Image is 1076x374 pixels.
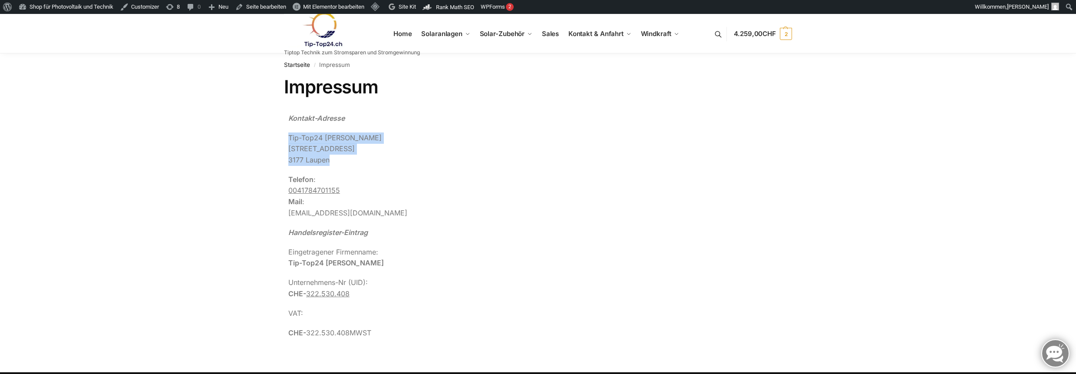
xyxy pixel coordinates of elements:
[762,30,776,38] span: CHF
[564,14,635,53] a: Kontakt & Anfahrt
[288,175,314,184] strong: Telefon
[288,308,666,319] p: VAT:
[303,3,364,10] span: Mit Elementor bearbeiten
[288,228,368,237] em: Handelsregister-Eintrag
[1051,3,1059,10] img: Benutzerbild von Rupert Spoddig
[480,30,525,38] span: Solar-Zubehör
[568,30,624,38] span: Kontakt & Anfahrt
[288,247,666,269] p: Eingetragener Firmenname:
[436,4,474,10] span: Rank Math SEO
[288,132,666,166] p: Tip-Top24 [PERSON_NAME] [STREET_ADDRESS] 3177 Laupen
[288,289,306,298] strong: CHE-
[314,175,316,184] span: :
[734,30,776,38] span: 4.259,00
[734,21,792,47] a: 4.259,00CHF 2
[1007,3,1049,10] span: [PERSON_NAME]
[780,28,792,40] span: 2
[641,30,671,38] span: Windkraft
[734,14,792,54] nav: Cart contents
[284,61,310,68] a: Startseite
[421,30,462,38] span: Solaranlagen
[288,186,340,195] tcxspan: Call 0041784701155 via 3CX
[418,14,474,53] a: Solaranlagen
[306,289,350,298] tcxspan: Call 322.530.408 via 3CX
[284,12,360,47] img: Solaranlagen, Speicheranlagen und Energiesparprodukte
[476,14,536,53] a: Solar-Zubehör
[284,76,792,98] h1: Impressum
[288,328,306,337] strong: CHE-
[288,197,302,206] strong: Mail
[288,277,666,299] p: Unternehmens-Nr (UID):
[284,50,420,55] p: Tiptop Technik zum Stromsparen und Stromgewinnung
[310,62,319,69] span: /
[506,3,514,11] div: 2
[542,30,559,38] span: Sales
[538,14,562,53] a: Sales
[288,328,666,339] p: 322.530.408MWST
[637,14,683,53] a: Windkraft
[284,53,792,76] nav: Breadcrumb
[288,174,666,218] p: : [EMAIL_ADDRESS][DOMAIN_NAME]
[399,3,416,10] span: Site Kit
[288,258,384,267] strong: Tip-Top24 [PERSON_NAME]
[288,114,345,122] em: Kontakt-Adresse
